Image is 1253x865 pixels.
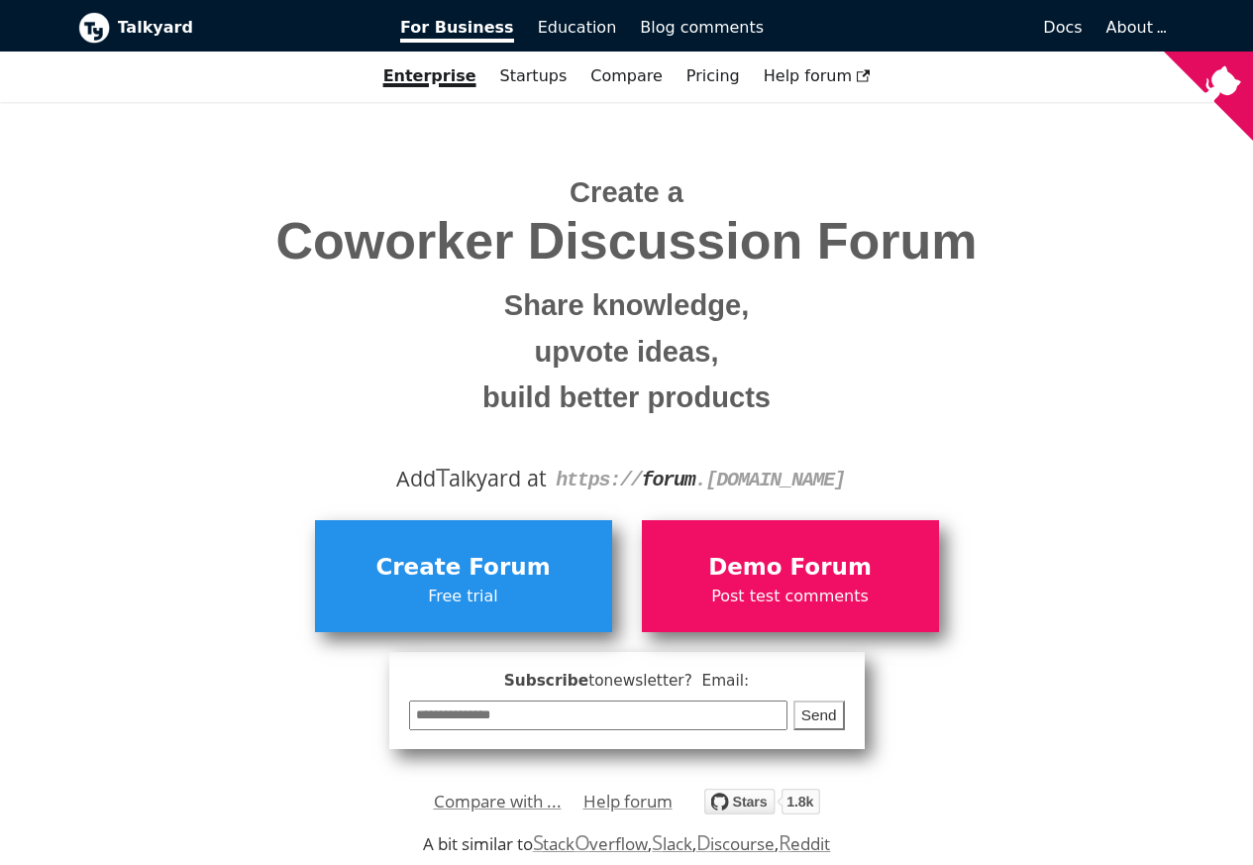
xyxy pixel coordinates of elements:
span: Coworker Discussion Forum [93,213,1161,270]
a: Pricing [675,59,752,93]
span: Docs [1043,18,1082,37]
span: to newsletter ? Email: [588,672,749,690]
a: Discourse [696,832,775,855]
a: Reddit [779,832,830,855]
code: https:// . [DOMAIN_NAME] [556,469,845,491]
span: Blog comments [640,18,764,37]
span: T [436,459,450,494]
img: Talkyard logo [78,12,110,44]
button: Send [793,701,845,731]
a: Help forum [583,787,673,816]
a: About [1106,18,1164,37]
a: Compare with ... [434,787,562,816]
span: Help forum [764,66,871,85]
span: D [696,828,711,856]
span: For Business [400,18,514,43]
span: R [779,828,791,856]
span: Subscribe [409,669,845,694]
span: S [652,828,663,856]
span: Demo Forum [652,549,929,587]
strong: forum [642,469,695,491]
b: Talkyard [118,15,373,41]
span: S [533,828,544,856]
a: Slack [652,832,691,855]
a: Talkyard logoTalkyard [78,12,373,44]
a: Startups [488,59,579,93]
a: Compare [590,66,663,85]
span: Post test comments [652,584,929,609]
a: StackOverflow [533,832,649,855]
a: Education [526,11,629,45]
a: Star debiki/talkyard on GitHub [704,792,820,820]
span: Education [538,18,617,37]
span: Free trial [325,584,602,609]
a: Docs [776,11,1095,45]
small: upvote ideas, [93,329,1161,376]
small: Share knowledge, [93,282,1161,329]
a: For Business [388,11,526,45]
img: talkyard.svg [704,789,820,814]
small: build better products [93,375,1161,421]
div: Add alkyard at [93,462,1161,495]
a: Demo ForumPost test comments [642,520,939,631]
span: O [574,828,590,856]
span: Create Forum [325,549,602,587]
a: Help forum [752,59,883,93]
a: Enterprise [371,59,488,93]
span: Create a [570,176,683,208]
a: Create ForumFree trial [315,520,612,631]
a: Blog comments [628,11,776,45]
